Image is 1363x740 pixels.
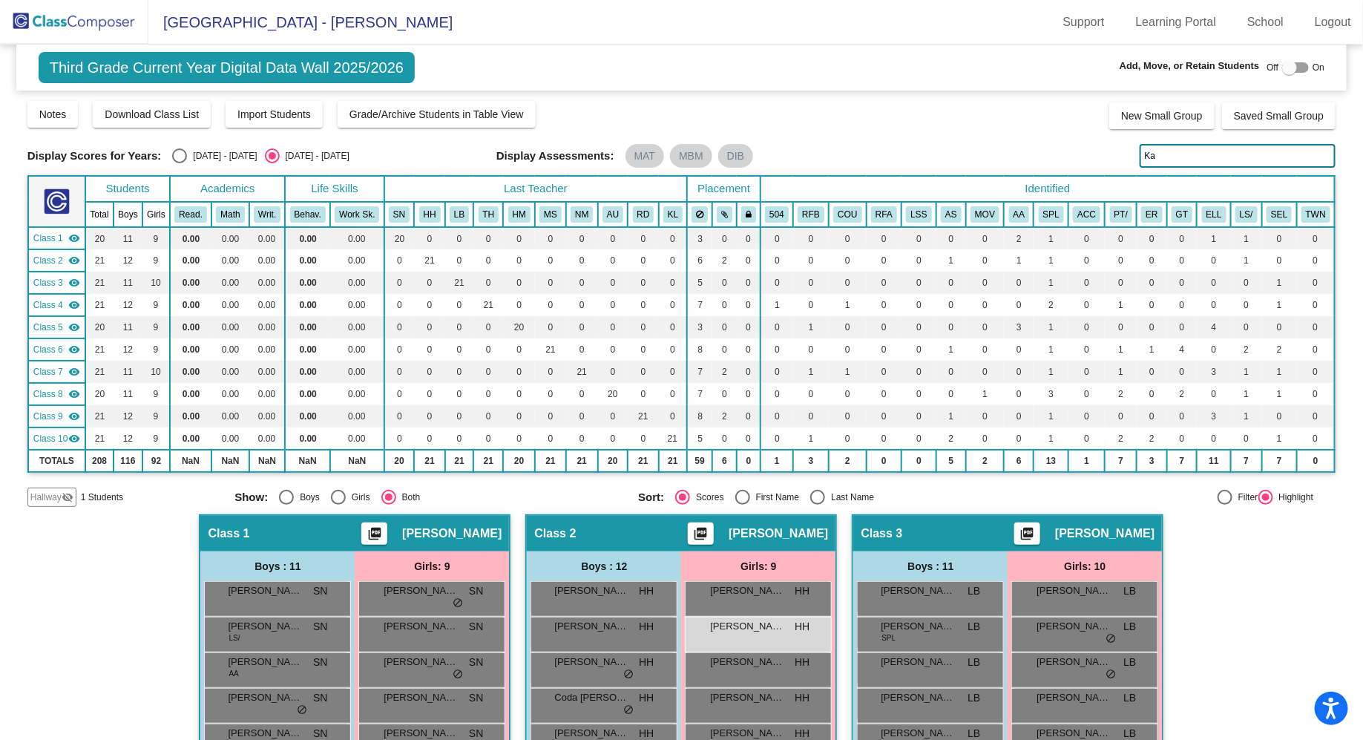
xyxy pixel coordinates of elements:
td: 0 [414,272,444,294]
button: Work Sk. [335,206,379,223]
mat-radio-group: Select an option [172,148,349,163]
th: Alexa Upperman [598,202,628,227]
button: SEL [1267,206,1292,223]
th: Last Teacher [384,176,688,202]
td: 0 [1137,227,1167,249]
button: LSS [906,206,931,223]
td: 0 [473,249,503,272]
td: 0 [659,227,688,249]
td: 0 [737,227,761,249]
td: 0 [712,272,737,294]
button: Math [216,206,244,223]
td: 0 [445,249,474,272]
span: Display Scores for Years: [27,149,162,163]
td: 0 [793,272,829,294]
th: SEL tier 2 support [1262,202,1297,227]
td: 0 [628,227,658,249]
th: Gifted [1167,202,1198,227]
th: Moving has been indicated [966,202,1004,227]
td: 0 [1197,249,1230,272]
span: Import Students [237,108,311,120]
td: 21 [473,294,503,316]
td: 0 [503,249,535,272]
th: Request for assistance for behavior concerns [793,202,829,227]
td: 0 [901,294,936,316]
button: Import Students [226,101,323,128]
td: 0 [1068,272,1105,294]
td: 0 [1231,272,1262,294]
span: Class 3 [33,276,63,289]
td: 0 [1004,294,1034,316]
button: COU [833,206,861,223]
td: 0 [535,249,566,272]
th: Counseling- individual or group [829,202,867,227]
td: 0 [445,294,474,316]
td: 0 [1105,227,1137,249]
button: MS [539,206,562,223]
th: Leah Brittain [445,202,474,227]
th: Keep away students [687,202,712,227]
td: 0 [473,272,503,294]
mat-chip: DIB [718,144,753,168]
th: Allergy Aware classroom needed [1004,202,1034,227]
th: Placement [687,176,761,202]
td: 0 [1297,227,1336,249]
span: [GEOGRAPHIC_DATA] - [PERSON_NAME] [148,10,453,34]
td: 0 [1137,294,1167,316]
td: 0 [445,316,474,338]
td: 0.00 [249,316,286,338]
td: 0 [966,227,1004,249]
button: PT/ [1110,206,1132,223]
td: 0 [384,249,415,272]
td: 20 [503,316,535,338]
td: 0 [867,272,901,294]
td: 2 [1034,294,1068,316]
th: Physical Therapy/Occupational Therapy [1105,202,1137,227]
td: 0 [737,249,761,272]
td: 1 [1105,294,1137,316]
button: RFB [798,206,824,223]
td: 0 [384,272,415,294]
td: 0 [503,294,535,316]
td: 0.00 [170,294,211,316]
td: 6 [687,249,712,272]
button: SN [389,206,410,223]
div: [DATE] - [DATE] [187,149,257,163]
td: 0 [936,227,966,249]
td: 0 [761,249,793,272]
td: 0 [712,227,737,249]
td: 0.00 [170,272,211,294]
td: 0.00 [249,294,286,316]
td: 0 [966,249,1004,272]
td: 0 [566,227,598,249]
td: 0.00 [211,316,249,338]
td: 0 [503,227,535,249]
td: 2 [1004,227,1034,249]
td: 0 [598,272,628,294]
th: Total [85,202,114,227]
td: 0 [384,316,415,338]
td: 0 [1137,249,1167,272]
button: Saved Small Group [1222,102,1336,129]
td: 0 [1297,249,1336,272]
td: 21 [414,249,444,272]
td: 0 [712,294,737,316]
td: 0.00 [211,227,249,249]
td: 0 [1167,272,1198,294]
button: LS/ [1235,206,1258,223]
th: Twins [1297,202,1336,227]
th: Heather Hoke [414,202,444,227]
th: Rachel Daniels [628,202,658,227]
td: 0.00 [285,294,330,316]
td: 0 [659,249,688,272]
mat-chip: MAT [625,144,665,168]
td: 0 [761,272,793,294]
td: 0 [829,272,867,294]
td: 0.00 [285,316,330,338]
td: 0 [566,272,598,294]
td: 0 [901,249,936,272]
td: 11 [114,272,142,294]
td: 0 [1105,249,1137,272]
mat-icon: picture_as_pdf [366,526,384,547]
td: 11 [114,316,142,338]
